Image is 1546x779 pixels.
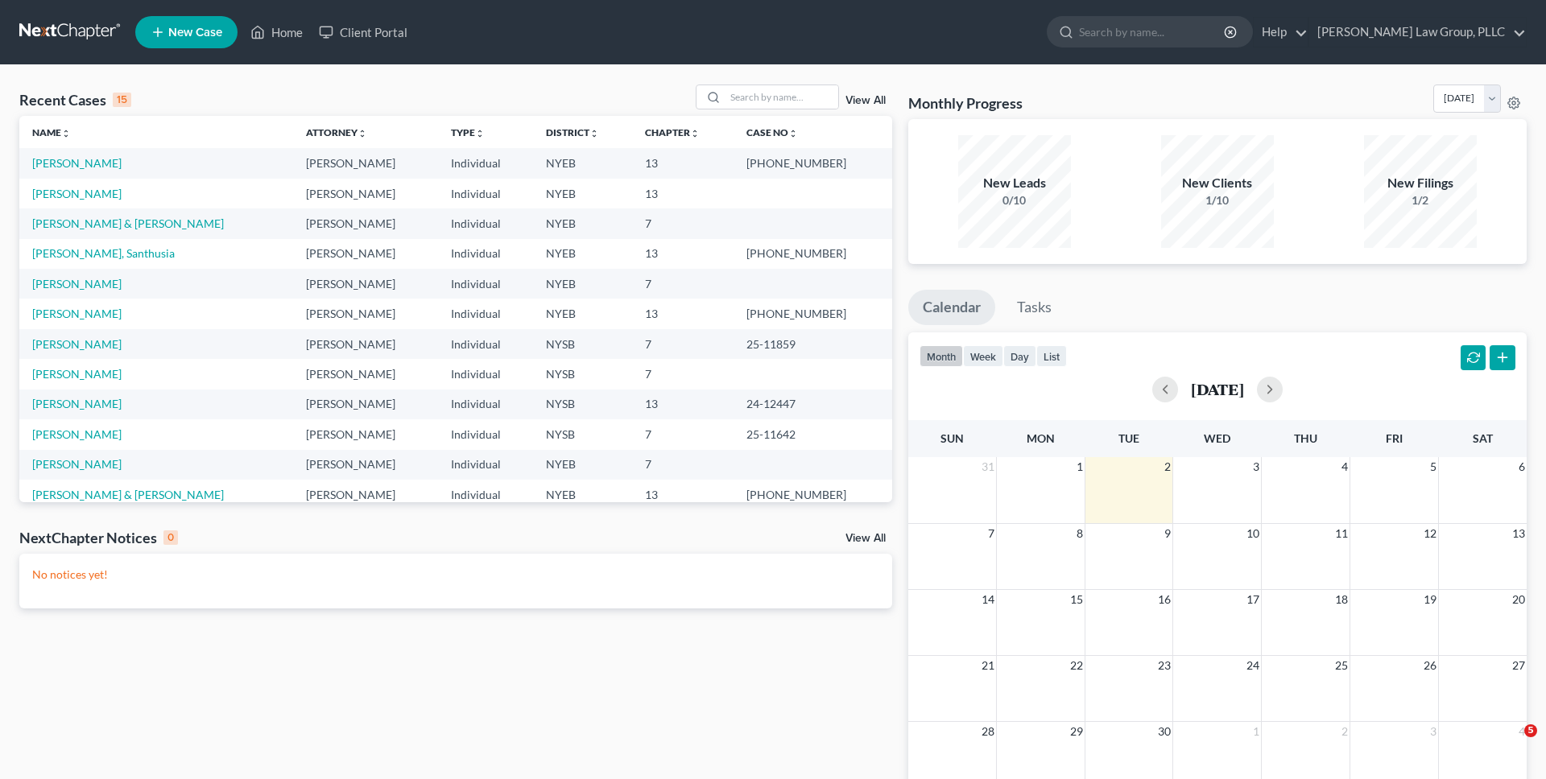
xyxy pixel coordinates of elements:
td: Individual [438,450,533,480]
a: [PERSON_NAME] [32,367,122,381]
td: [PERSON_NAME] [293,359,438,389]
a: Case Nounfold_more [746,126,798,138]
td: Individual [438,179,533,208]
h2: [DATE] [1191,381,1244,398]
a: Calendar [908,290,995,325]
td: 7 [632,329,734,359]
span: 5 [1524,724,1537,737]
td: NYEB [533,480,632,509]
a: Chapterunfold_more [645,126,700,138]
td: 24-12447 [734,389,891,419]
span: 16 [1156,590,1172,609]
td: Individual [438,329,533,359]
a: [PERSON_NAME] [32,337,122,351]
td: Individual [438,269,533,299]
div: New Clients [1161,174,1274,192]
td: Individual [438,389,533,419]
span: Tue [1118,431,1139,445]
span: 8 [1075,524,1085,543]
td: 7 [632,419,734,449]
span: 6 [1517,457,1527,476]
span: 5 [1428,457,1438,476]
a: View All [845,533,886,544]
td: [PERSON_NAME] [293,419,438,449]
span: 30 [1156,722,1172,741]
span: Sat [1473,431,1493,445]
td: NYSB [533,329,632,359]
td: Individual [438,480,533,509]
td: [PHONE_NUMBER] [734,480,891,509]
i: unfold_more [475,129,485,138]
td: NYSB [533,359,632,389]
td: [PHONE_NUMBER] [734,239,891,269]
a: [PERSON_NAME] [32,427,122,441]
span: Mon [1027,431,1055,445]
a: Help [1254,18,1308,47]
span: 11 [1333,524,1350,543]
a: Home [242,18,311,47]
td: [PERSON_NAME] [293,480,438,509]
a: [PERSON_NAME] Law Group, PLLC [1309,18,1526,47]
span: 25 [1333,656,1350,675]
button: month [920,345,963,367]
span: Fri [1386,431,1403,445]
span: 14 [980,590,996,609]
span: 19 [1422,590,1438,609]
button: week [963,345,1003,367]
a: [PERSON_NAME], Santhusia [32,246,175,260]
td: [PHONE_NUMBER] [734,148,891,178]
td: Individual [438,148,533,178]
a: Districtunfold_more [546,126,599,138]
td: [PERSON_NAME] [293,299,438,328]
span: 23 [1156,656,1172,675]
td: 25-11859 [734,329,891,359]
td: [PHONE_NUMBER] [734,299,891,328]
input: Search by name... [725,85,838,109]
span: 4 [1517,722,1527,741]
a: [PERSON_NAME] [32,457,122,471]
td: NYEB [533,208,632,238]
span: 20 [1511,590,1527,609]
span: 31 [980,457,996,476]
span: 7 [986,524,996,543]
td: 7 [632,208,734,238]
span: 18 [1333,590,1350,609]
a: Nameunfold_more [32,126,71,138]
td: [PERSON_NAME] [293,239,438,269]
i: unfold_more [358,129,367,138]
span: Sun [940,431,964,445]
td: Individual [438,299,533,328]
a: [PERSON_NAME] & [PERSON_NAME] [32,488,224,501]
td: Individual [438,419,533,449]
div: Recent Cases [19,90,131,109]
div: 0/10 [958,192,1071,208]
iframe: Intercom live chat [1491,724,1530,763]
a: View All [845,95,886,106]
span: 15 [1069,590,1085,609]
i: unfold_more [61,129,71,138]
span: 28 [980,722,996,741]
span: 1 [1251,722,1261,741]
span: 3 [1428,722,1438,741]
span: 2 [1163,457,1172,476]
td: [PERSON_NAME] [293,269,438,299]
td: NYSB [533,389,632,419]
td: 13 [632,148,734,178]
a: [PERSON_NAME] [32,307,122,320]
a: Attorneyunfold_more [306,126,367,138]
td: Individual [438,239,533,269]
td: 13 [632,389,734,419]
a: Client Portal [311,18,415,47]
span: 4 [1340,457,1350,476]
td: [PERSON_NAME] [293,329,438,359]
td: NYEB [533,269,632,299]
span: 10 [1245,524,1261,543]
div: 1/2 [1364,192,1477,208]
a: [PERSON_NAME] [32,156,122,170]
span: 29 [1069,722,1085,741]
td: 13 [632,179,734,208]
td: NYEB [533,450,632,480]
td: 7 [632,269,734,299]
a: Tasks [1002,290,1066,325]
a: [PERSON_NAME] [32,397,122,410]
